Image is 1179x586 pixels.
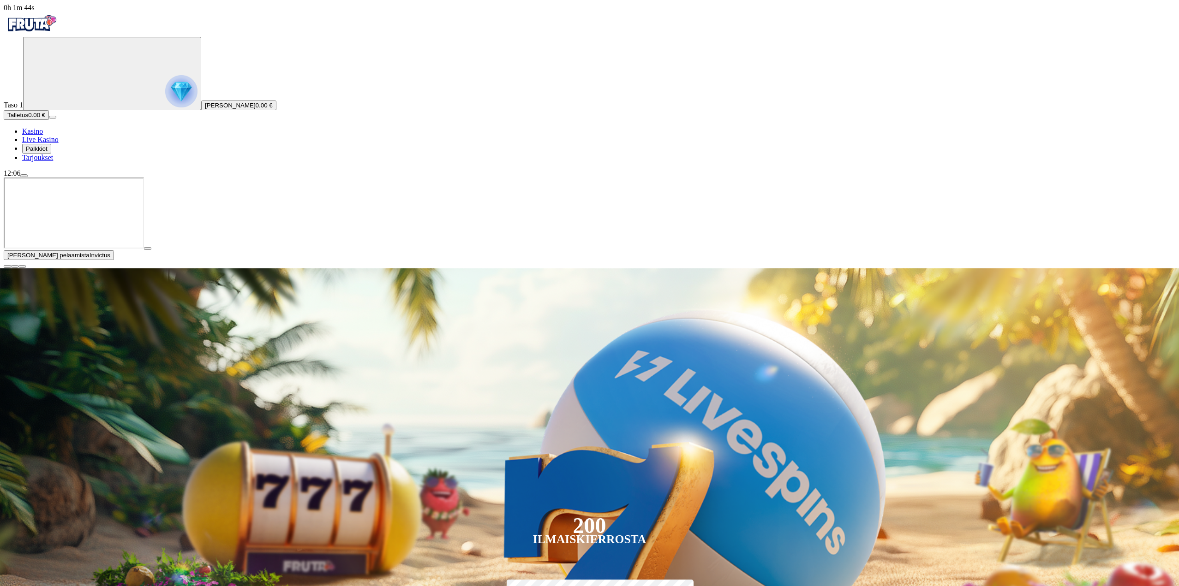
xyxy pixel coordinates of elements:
a: poker-chip iconLive Kasino [22,136,59,143]
button: play icon [144,247,151,250]
span: Tarjoukset [22,154,53,161]
span: [PERSON_NAME] [205,102,256,109]
button: menu [49,116,56,118]
button: reward iconPalkkiot [22,144,51,154]
a: gift-inverted iconTarjoukset [22,154,53,161]
button: [PERSON_NAME] pelaamistaInvictus [4,250,114,260]
a: diamond iconKasino [22,127,43,135]
span: Invictus [90,252,110,259]
img: reward progress [165,75,197,107]
nav: Primary [4,12,1175,162]
button: reward progress [23,37,201,110]
span: user session time [4,4,35,12]
img: Fruta [4,12,59,35]
span: Taso 1 [4,101,23,109]
span: 12:06 [4,169,20,177]
div: 200 [573,520,606,531]
span: 0.00 € [256,102,273,109]
button: fullscreen icon [18,265,26,268]
iframe: Invictus [4,178,144,249]
span: [PERSON_NAME] pelaamista [7,252,90,259]
button: chevron-down icon [11,265,18,268]
span: 0.00 € [28,112,45,118]
span: Talletus [7,112,28,118]
span: Palkkiot [26,145,48,152]
span: Kasino [22,127,43,135]
button: close icon [4,265,11,268]
a: Fruta [4,29,59,36]
div: Ilmaiskierrosta [533,534,646,545]
button: Talletusplus icon0.00 € [4,110,49,120]
button: menu [20,174,28,177]
span: Live Kasino [22,136,59,143]
button: [PERSON_NAME]0.00 € [201,101,276,110]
